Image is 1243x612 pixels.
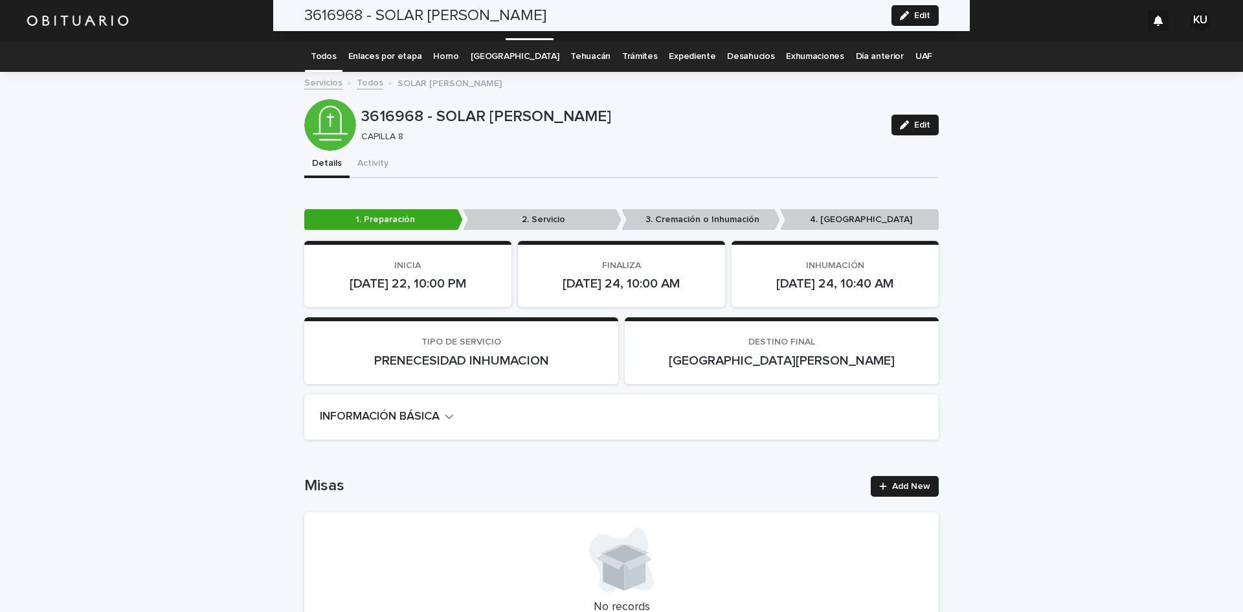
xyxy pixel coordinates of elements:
p: 2. Servicio [463,209,621,231]
span: Add New [892,482,930,491]
a: Todos [311,41,336,72]
p: CAPILLA 8 [361,131,876,142]
a: Add New [871,476,939,497]
span: DESTINO FINAL [748,337,815,346]
a: Enlaces por etapa [348,41,422,72]
button: INFORMACIÓN BÁSICA [320,410,454,424]
p: 4. [GEOGRAPHIC_DATA] [780,209,939,231]
span: INICIA [394,261,421,270]
img: HUM7g2VNRLqGMmR9WVqf [26,8,129,34]
span: INHUMACIÓN [806,261,864,270]
a: Día anterior [856,41,904,72]
a: UAF [915,41,932,72]
a: Exhumaciones [786,41,844,72]
a: Expediente [669,41,715,72]
p: PRENECESIDAD INHUMACION [320,353,603,368]
a: Tehuacán [570,41,610,72]
h2: INFORMACIÓN BÁSICA [320,410,440,424]
div: KU [1190,10,1211,31]
span: TIPO DE SERVICIO [421,337,501,346]
span: FINALIZA [602,261,641,270]
a: Servicios [304,74,342,89]
button: Details [304,151,350,178]
button: Activity [350,151,396,178]
p: [DATE] 22, 10:00 PM [320,276,496,291]
p: 3616968 - SOLAR [PERSON_NAME] [361,108,881,126]
span: Edit [914,120,930,130]
a: Horno [433,41,458,72]
p: [DATE] 24, 10:00 AM [533,276,710,291]
p: 3. Cremación o Inhumación [621,209,780,231]
p: 1. Preparación [304,209,463,231]
a: Desahucios [727,41,774,72]
p: [DATE] 24, 10:40 AM [747,276,923,291]
p: [GEOGRAPHIC_DATA][PERSON_NAME] [640,353,923,368]
a: Todos [357,74,383,89]
a: [GEOGRAPHIC_DATA] [471,41,559,72]
button: Edit [891,115,939,135]
a: Trámites [622,41,658,72]
h1: Misas [304,477,863,495]
p: SOLAR [PERSON_NAME] [398,75,502,89]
